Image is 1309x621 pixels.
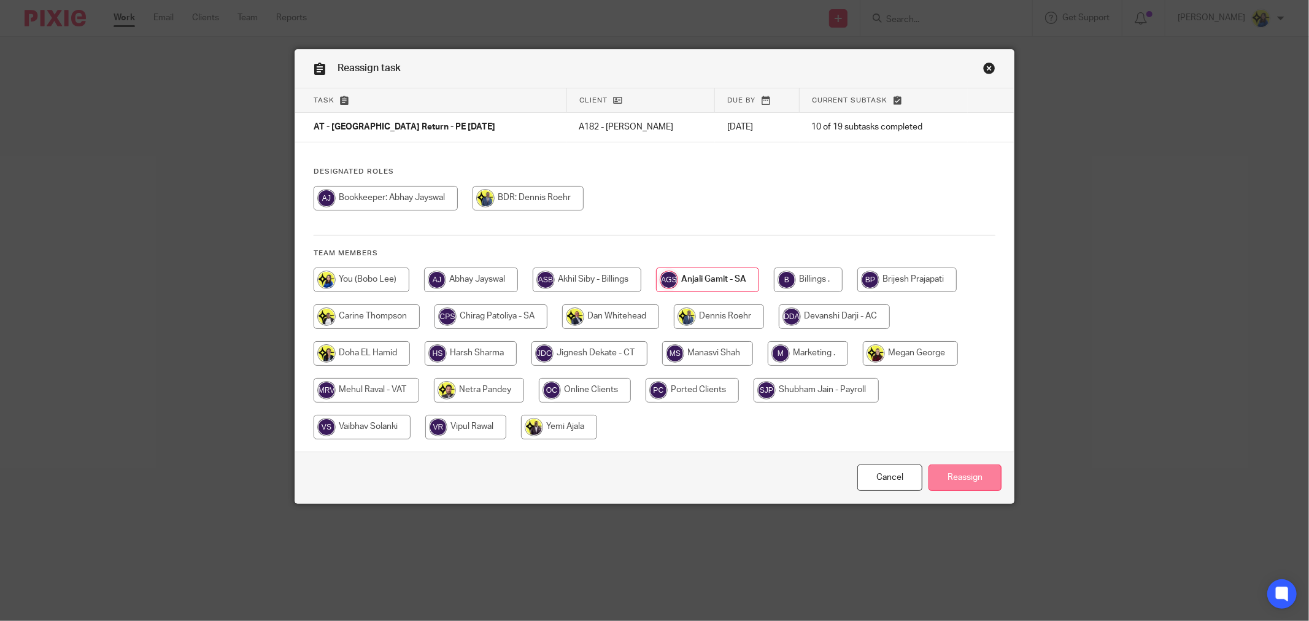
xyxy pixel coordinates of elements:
h4: Team members [314,249,995,258]
span: Task [314,97,334,104]
input: Reassign [929,465,1002,491]
span: Client [579,97,608,104]
span: Reassign task [338,63,401,73]
span: AT - [GEOGRAPHIC_DATA] Return - PE [DATE] [314,123,495,132]
p: A182 - [PERSON_NAME] [579,121,703,133]
span: Due by [727,97,755,104]
a: Close this dialog window [857,465,922,491]
p: [DATE] [727,121,787,133]
td: 10 of 19 subtasks completed [800,113,968,142]
h4: Designated Roles [314,167,995,177]
a: Close this dialog window [983,62,995,79]
span: Current subtask [812,97,887,104]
